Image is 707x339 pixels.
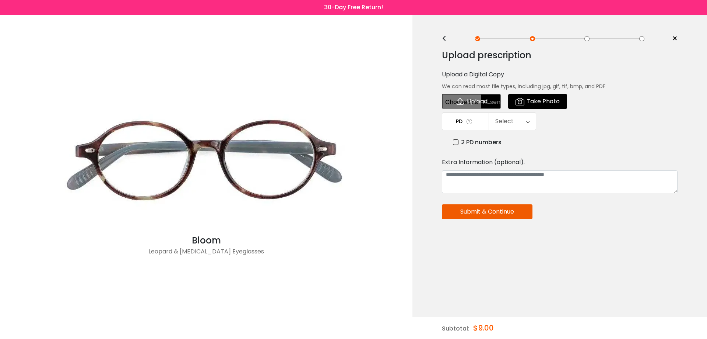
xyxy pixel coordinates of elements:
[473,317,494,339] div: $9.00
[59,86,353,234] img: Leopard Bloom - Acetate Eyeglasses
[666,33,678,44] a: ×
[672,33,678,44] span: ×
[508,94,567,109] button: Take Photo
[442,113,489,130] td: PD
[442,48,678,63] div: Upload prescription
[495,114,514,129] div: Select
[59,247,353,262] div: Leopard & [MEDICAL_DATA] Eyeglasses
[527,94,560,109] span: Take Photo
[442,158,678,167] div: Extra Information (optional).
[442,94,501,109] button: Upload
[453,138,502,147] label: 2 PD numbers
[442,70,678,79] div: Upload a Digital Copy
[442,79,678,94] div: We can read most file types, including jpg, gif, tif, bmp, and PDF
[442,36,453,42] div: <
[442,204,532,219] button: Submit & Continue
[59,234,353,247] div: Bloom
